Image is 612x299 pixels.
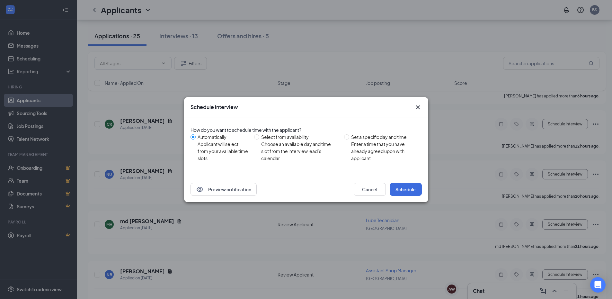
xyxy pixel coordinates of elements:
div: Choose an available day and time slot from the interview lead’s calendar [261,140,339,162]
svg: Cross [414,104,422,111]
button: EyePreview notification [191,183,257,196]
div: Select from availability [261,133,339,140]
div: Applicant will select from your available time slots [198,140,249,162]
div: Automatically [198,133,249,140]
button: Schedule [390,183,422,196]
button: Cancel [354,183,386,196]
div: Open Intercom Messenger [590,277,606,293]
svg: Eye [196,186,204,193]
h3: Schedule interview [191,104,238,111]
div: Enter a time that you have already agreed upon with applicant [351,140,417,162]
div: How do you want to schedule time with the applicant? [191,126,422,133]
button: Close [414,104,422,111]
div: Set a specific day and time [351,133,417,140]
